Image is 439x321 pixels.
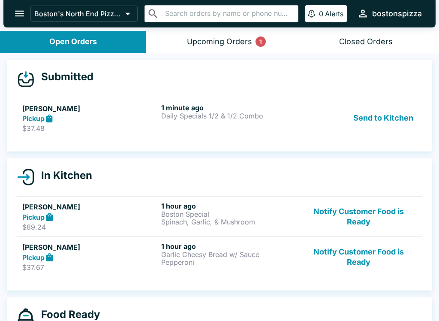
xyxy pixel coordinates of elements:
[22,242,158,252] h5: [PERSON_NAME]
[17,98,422,138] a: [PERSON_NAME]Pickup$37.481 minute agoDaily Specials 1/2 & 1/2 ComboSend to Kitchen
[22,213,45,221] strong: Pickup
[354,4,425,23] button: bostonspizza
[22,103,158,114] h5: [PERSON_NAME]
[161,218,297,226] p: Spinach, Garlic, & Mushroom
[22,124,158,133] p: $37.48
[350,103,417,133] button: Send to Kitchen
[161,242,297,251] h6: 1 hour ago
[30,6,138,22] button: Boston's North End Pizza Bakery
[22,202,158,212] h5: [PERSON_NAME]
[161,202,297,210] h6: 1 hour ago
[301,202,417,231] button: Notify Customer Food is Ready
[301,242,417,272] button: Notify Customer Food is Ready
[339,37,393,47] div: Closed Orders
[34,70,93,83] h4: Submitted
[34,169,92,182] h4: In Kitchen
[319,9,323,18] p: 0
[325,9,343,18] p: Alerts
[9,3,30,24] button: open drawer
[22,114,45,123] strong: Pickup
[161,112,297,120] p: Daily Specials 1/2 & 1/2 Combo
[161,258,297,266] p: Pepperoni
[34,9,122,18] p: Boston's North End Pizza Bakery
[22,223,158,231] p: $89.24
[49,37,97,47] div: Open Orders
[259,37,262,46] p: 1
[34,308,100,321] h4: Food Ready
[17,196,422,236] a: [PERSON_NAME]Pickup$89.241 hour agoBoston SpecialSpinach, Garlic, & MushroomNotify Customer Food ...
[372,9,422,19] div: bostonspizza
[22,263,158,272] p: $37.67
[162,8,295,20] input: Search orders by name or phone number
[22,253,45,262] strong: Pickup
[187,37,252,47] div: Upcoming Orders
[161,210,297,218] p: Boston Special
[17,236,422,277] a: [PERSON_NAME]Pickup$37.671 hour agoGarlic Cheesy Bread w/ SaucePepperoniNotify Customer Food is R...
[161,103,297,112] h6: 1 minute ago
[161,251,297,258] p: Garlic Cheesy Bread w/ Sauce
